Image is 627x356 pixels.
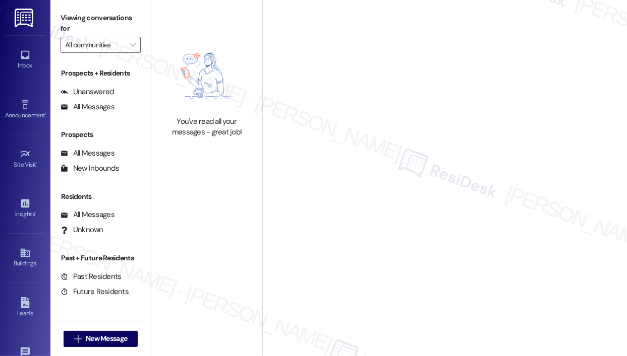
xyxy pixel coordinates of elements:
div: All Messages [61,102,115,112]
i:  [130,41,135,49]
div: Unknown [61,225,103,235]
div: Future Residents [61,287,129,297]
button: New Message [64,331,138,347]
label: Viewing conversations for [61,10,141,37]
img: empty-state [162,40,251,111]
i:  [74,335,82,343]
input: All communities [65,37,125,53]
span: • [36,160,38,167]
div: Prospects [50,129,151,140]
a: Insights • [5,195,45,222]
div: Unanswered [61,87,114,97]
a: Leads [5,294,45,321]
div: Past + Future Residents [50,253,151,263]
div: New Inbounds [61,163,119,174]
img: ResiDesk Logo [15,9,35,27]
div: Prospects + Residents [50,68,151,79]
a: Site Visit • [5,146,45,173]
div: Past Residents [61,271,122,282]
span: • [45,110,46,117]
span: New Message [86,333,127,344]
span: • [35,209,36,216]
a: Buildings [5,244,45,271]
div: You've read all your messages - great job! [162,116,251,138]
div: All Messages [61,148,115,159]
div: Residents [50,191,151,202]
div: All Messages [61,209,115,220]
a: Inbox [5,46,45,74]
